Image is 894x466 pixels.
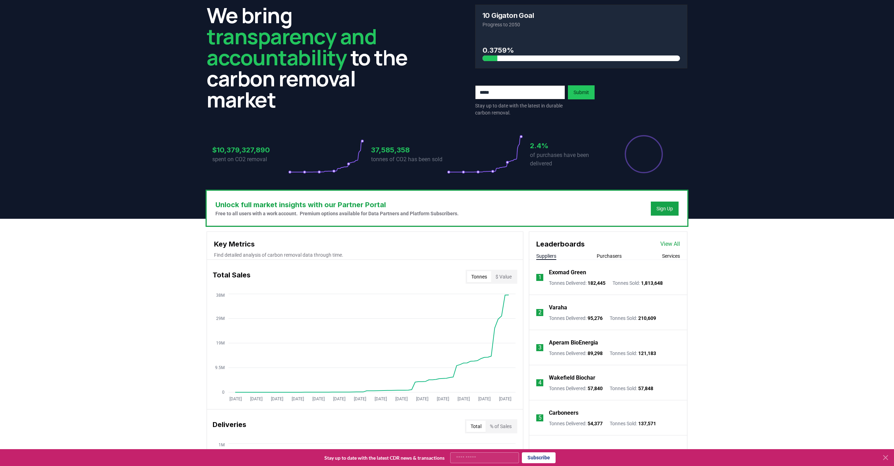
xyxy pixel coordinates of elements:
[538,379,542,387] p: 4
[588,350,603,356] span: 89,298
[538,414,542,422] p: 5
[662,252,680,260] button: Services
[530,151,606,168] p: of purchases have been delivered
[482,12,534,19] h3: 10 Gigaton Goal
[467,271,491,282] button: Tonnes
[549,339,598,347] a: Aperam BioEnergia
[624,134,663,174] div: Percentage of sales delivered
[482,45,680,55] h3: 0.3759%
[216,293,225,298] tspan: 38M
[568,85,595,99] button: Submit
[212,145,288,155] h3: $10,379,327,890
[371,145,447,155] h3: 37,585,358
[333,396,345,401] tspan: [DATE]
[538,343,542,352] p: 3
[610,315,656,322] p: Tonnes Sold :
[613,280,663,287] p: Tonnes Sold :
[271,396,283,401] tspan: [DATE]
[549,315,603,322] p: Tonnes Delivered :
[610,420,656,427] p: Tonnes Sold :
[216,341,225,346] tspan: 19M
[213,419,246,433] h3: Deliveries
[538,273,542,282] p: 1
[292,396,304,401] tspan: [DATE]
[549,280,605,287] p: Tonnes Delivered :
[638,350,656,356] span: 121,183
[638,386,653,391] span: 57,848
[214,239,516,249] h3: Key Metrics
[466,421,486,432] button: Total
[475,102,565,116] p: Stay up to date with the latest in durable carbon removal.
[610,385,653,392] p: Tonnes Sold :
[437,396,449,401] tspan: [DATE]
[354,396,366,401] tspan: [DATE]
[588,446,629,460] button: Load more
[222,390,225,395] tspan: 0
[588,386,603,391] span: 57,840
[312,396,325,401] tspan: [DATE]
[588,421,603,426] span: 54,377
[215,210,459,217] p: Free to all users with a work account. Premium options available for Data Partners and Platform S...
[538,308,542,317] p: 2
[549,409,578,417] a: Carboneers
[213,270,251,284] h3: Total Sales
[458,396,470,401] tspan: [DATE]
[660,240,680,248] a: View All
[219,442,225,447] tspan: 1M
[536,252,556,260] button: Suppliers
[371,155,447,164] p: tonnes of CO2 has been sold
[486,421,516,432] button: % of Sales
[482,21,680,28] p: Progress to 2050
[588,315,603,321] span: 95,276
[215,199,459,210] h3: Unlock full market insights with our Partner Portal
[375,396,387,401] tspan: [DATE]
[207,22,376,72] span: transparency and accountability
[549,268,586,277] a: Exomad Green
[549,303,567,312] a: Varaha
[491,271,516,282] button: $ Value
[549,350,603,357] p: Tonnes Delivered :
[478,396,491,401] tspan: [DATE]
[597,252,622,260] button: Purchasers
[638,421,656,426] span: 137,571
[536,239,585,249] h3: Leaderboards
[641,280,663,286] span: 1,813,648
[212,155,288,164] p: spent on CO2 removal
[216,316,225,321] tspan: 29M
[499,396,511,401] tspan: [DATE]
[207,5,419,110] h2: We bring to the carbon removal market
[638,315,656,321] span: 210,609
[549,420,603,427] p: Tonnes Delivered :
[588,280,605,286] span: 182,445
[610,350,656,357] p: Tonnes Sold :
[395,396,408,401] tspan: [DATE]
[549,374,595,382] a: Wakefield Biochar
[651,202,679,216] button: Sign Up
[229,396,242,401] tspan: [DATE]
[214,251,516,258] p: Find detailed analysis of carbon removal data through time.
[250,396,263,401] tspan: [DATE]
[416,396,428,401] tspan: [DATE]
[549,385,603,392] p: Tonnes Delivered :
[530,140,606,151] h3: 2.4%
[656,205,673,212] a: Sign Up
[215,365,225,370] tspan: 9.5M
